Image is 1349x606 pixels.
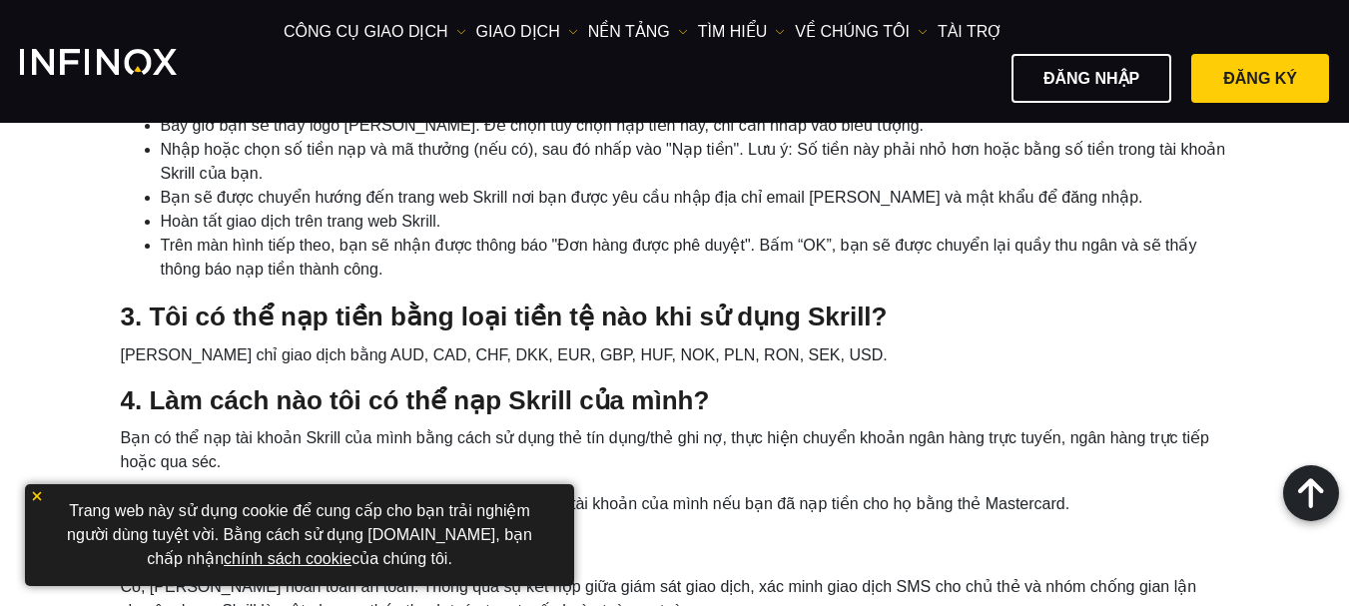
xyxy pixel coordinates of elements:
h4: 4. Làm cách nào tôi có thể nạp Skrill của mình? [121,385,1229,416]
li: Hoàn tất giao dịch trên trang web Skrill. [161,210,1229,234]
li: Bây giờ bạn sẽ thấy logo [PERSON_NAME]. Để chọn tùy chọn nạp tiền này, chỉ cần nhấp vào biểu tượng. [161,114,1229,138]
a: Tìm hiểu [698,20,786,44]
p: Trang web này sử dụng cookie để cung cấp cho bạn trải nghiệm người dùng tuyệt vời. Bằng cách sử d... [35,494,564,576]
h4: 5. Sử dụng Skrill có an toàn không? [121,534,1229,565]
a: VỀ CHÚNG TÔI [795,20,928,44]
a: Tài trợ [938,20,1003,44]
li: Lưu ý: Bạn sẽ không thể chuyển tiền từ [DOMAIN_NAME] vào tài khoản của mình nếu bạn đã nạp tiền c... [121,492,1229,516]
a: INFINOX Logo [20,49,224,75]
li: Bạn sẽ được chuyển hướng đến trang web Skrill nơi bạn được yêu cầu nhập địa chỉ email [PERSON_NAM... [161,186,1229,210]
a: Đăng ký [1191,54,1329,103]
h4: 3. Tôi có thể nạp tiền bằng loại tiền tệ nào khi sử dụng Skrill? [121,302,1229,332]
a: NỀN TẢNG [588,20,688,44]
li: Bạn có thể nạp tài khoản Skrill của mình bằng cách sử dụng thẻ tín dụng/thẻ ghi nợ, thực hiện chu... [121,426,1229,474]
img: yellow close icon [30,489,44,503]
li: Nhập hoặc chọn số tiền nạp và mã thưởng (nếu có), sau đó nhấp vào "Nạp tiền". Lưu ý: Số tiền này ... [161,138,1229,186]
a: GIAO DỊCH [476,20,578,44]
li: Trên màn hình tiếp theo, bạn sẽ nhận được thông báo "Đơn hàng được phê duyệt". Bấm “OK”, bạn sẽ đ... [161,234,1229,282]
a: công cụ giao dịch [284,20,466,44]
a: Đăng nhập [1012,54,1171,103]
a: chính sách cookie [224,550,351,567]
li: [PERSON_NAME] chỉ giao dịch bằng AUD, CAD, CHF, DKK, EUR, GBP, HUF, NOK, PLN, RON, SEK, USD. [121,343,1229,367]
